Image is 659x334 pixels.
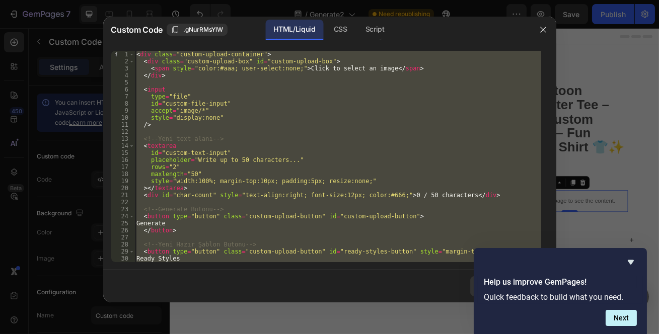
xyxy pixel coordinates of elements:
div: 9 [111,107,135,114]
div: HTML/Liquid [265,20,323,40]
div: 30 [111,255,135,262]
div: 3 [111,65,135,72]
div: 12 [111,128,135,135]
p: Quick feedback to build what you need. [484,292,637,302]
div: 28 [111,241,135,248]
div: CSS [326,20,355,40]
div: 23 [111,206,135,213]
h2: Help us improve GemPages! [484,276,637,288]
strong: 🎨 Cartoon Character Tee – Your Custom Avatar – Fun Unisex Shirt 👕✨ 🐱🐶 [423,68,562,174]
div: 13 [111,135,135,142]
div: Custom Code [434,186,477,195]
div: 16 [111,156,135,163]
div: 29 [111,248,135,255]
div: 25 [111,220,135,227]
div: 6 [111,86,135,93]
span: .gNurRMsYlW [183,25,223,34]
div: 11 [111,121,135,128]
button: .gNurRMsYlW [167,24,228,36]
img: gempages_577947170238366396-fc1beb3c-257b-408f-b82d-25eba1917be6.jpg [103,61,305,329]
div: 15 [111,149,135,156]
div: 8 [111,100,135,107]
div: 4 [111,72,135,79]
div: 7 [111,93,135,100]
button: Next question [606,310,637,326]
div: Help us improve GemPages! [484,256,637,326]
div: 21 [111,192,135,199]
span: Custom Code [111,24,163,36]
div: 1 [111,51,135,58]
div: 10 [111,114,135,121]
div: 18 [111,171,135,178]
div: 5 [111,79,135,86]
div: 17 [111,163,135,171]
div: 2 [111,58,135,65]
button: Hide survey [625,256,637,268]
div: 22 [111,199,135,206]
div: 24 [111,213,135,220]
button: Cancel [470,276,510,296]
div: 14 [111,142,135,149]
div: 26 [111,227,135,234]
div: 27 [111,234,135,241]
p: How It Works [416,257,467,267]
p: Publish the page to see the content. [422,208,566,219]
div: 20 [111,185,135,192]
p: Free Generations & Ordering [416,295,527,305]
div: 19 [111,178,135,185]
div: Script [357,20,393,40]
